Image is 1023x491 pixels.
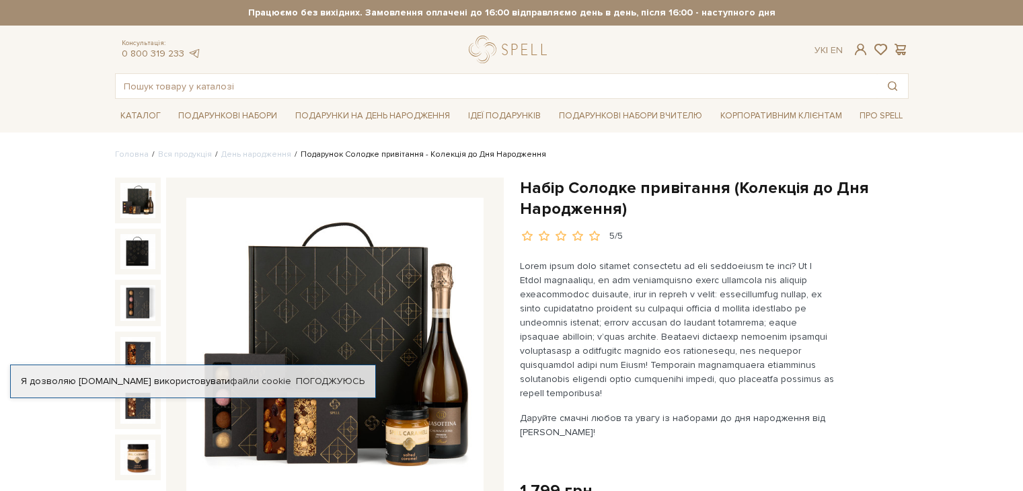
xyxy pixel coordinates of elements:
img: Набір Солодке привітання (Колекція до Дня Народження) [120,440,155,475]
a: Погоджуюсь [296,375,365,387]
a: Про Spell [854,106,908,126]
a: En [831,44,843,56]
img: Набір Солодке привітання (Колекція до Дня Народження) [120,183,155,218]
a: Головна [115,149,149,159]
img: Набір Солодке привітання (Колекція до Дня Народження) [120,234,155,269]
div: Я дозволяю [DOMAIN_NAME] використовувати [11,375,375,387]
a: telegram [188,48,201,59]
button: Пошук товару у каталозі [877,74,908,98]
p: Lorem ipsum dolo sitamet consectetu ad eli seddoeiusm te inci? Ut l Etdol magnaaliqu, en adm veni... [520,259,835,400]
a: Вся продукція [158,149,212,159]
p: Даруйте смачні любов та увагу із наборами до дня народження від [PERSON_NAME]! [520,411,835,439]
img: Набір Солодке привітання (Колекція до Дня Народження) [120,285,155,320]
a: Каталог [115,106,166,126]
span: | [826,44,828,56]
a: Подарунки на День народження [290,106,455,126]
li: Подарунок Солодке привітання - Колекція до Дня Народження [291,149,546,161]
a: День народження [221,149,291,159]
img: Набір Солодке привітання (Колекція до Дня Народження) [120,337,155,372]
a: файли cookie [230,375,291,387]
span: Консультація: [122,39,201,48]
input: Пошук товару у каталозі [116,74,877,98]
div: 5/5 [609,230,623,243]
a: Подарункові набори [173,106,282,126]
img: Набір Солодке привітання (Колекція до Дня Народження) [120,388,155,423]
a: 0 800 319 233 [122,48,184,59]
a: Корпоративним клієнтам [715,106,847,126]
strong: Працюємо без вихідних. Замовлення оплачені до 16:00 відправляємо день в день, після 16:00 - насту... [115,7,909,19]
a: Ідеї подарунків [463,106,546,126]
div: Ук [814,44,843,56]
h1: Набір Солодке привітання (Колекція до Дня Народження) [520,178,909,219]
a: Подарункові набори Вчителю [554,104,708,127]
a: logo [469,36,553,63]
